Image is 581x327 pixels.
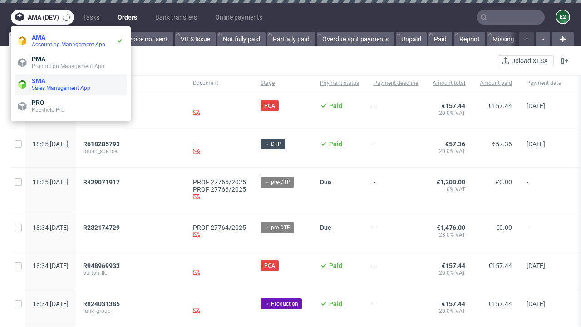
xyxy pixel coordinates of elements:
span: €157.44 [488,102,512,109]
span: R824031385 [83,300,120,307]
span: - [374,102,418,118]
a: PMAProduction Management App [15,52,127,74]
a: R618285793 [83,140,122,148]
a: R232174729 [83,224,122,231]
span: 20.0% VAT [433,307,465,315]
span: Paid [329,300,342,307]
span: SMA [32,77,45,84]
span: 18:34 [DATE] [33,300,69,307]
span: [DATE] [527,102,545,109]
a: Unpaid [396,32,427,46]
span: - [374,224,418,240]
a: Paid [428,32,452,46]
span: - [527,224,561,240]
span: [PERSON_NAME] [83,109,178,117]
a: Orders [112,10,143,25]
span: €157.44 [442,262,465,269]
a: Not fully paid [217,32,266,46]
span: €0.00 [496,224,512,231]
span: → pre-DTP [264,178,290,186]
a: All [9,32,35,46]
span: Sales Management App [32,85,90,91]
span: - [374,300,418,316]
span: - [374,178,418,202]
a: Online payments [210,10,268,25]
span: 20.0% VAT [433,109,465,117]
span: Paid [329,140,342,148]
span: PCA [264,102,275,110]
a: Invoice not sent [118,32,173,46]
span: €157.44 [442,300,465,307]
span: Payment date [527,79,561,87]
span: 18:34 [DATE] [33,262,69,269]
span: - [374,262,418,278]
a: Overdue split payments [317,32,394,46]
div: - [193,102,246,118]
a: Reprint [454,32,485,46]
button: Upload XLSX [498,55,554,66]
span: Payment status [320,79,359,87]
a: VIES Issue [175,32,216,46]
span: [DATE] [527,140,545,148]
span: R618285793 [83,140,120,148]
a: PROF 27766/2025 [193,186,246,193]
span: €157.44 [488,262,512,269]
span: Order ID [83,79,178,87]
a: PROF 27764/2025 [193,224,246,231]
a: Tasks [78,10,105,25]
span: PMA [32,55,45,63]
span: [DATE] [527,262,545,269]
a: R948969933 [83,262,122,269]
span: Stage [261,79,305,87]
span: £0.00 [496,178,512,186]
span: ama (dev) [28,14,59,20]
span: Amount paid [480,79,512,87]
span: R429071917 [83,178,120,186]
span: Paid [329,262,342,269]
span: €57.36 [445,140,465,148]
span: Accounting Management App [32,41,105,48]
div: - [193,140,246,156]
span: funk_group [83,307,178,315]
span: Production Management App [32,63,104,69]
span: - [374,140,418,156]
span: 18:35 [DATE] [33,178,69,186]
div: - [193,262,246,278]
figcaption: e2 [556,10,569,23]
a: Missing invoice [487,32,541,46]
span: PCA [264,262,275,270]
span: Packhelp Pro [32,107,64,113]
span: Payment deadline [374,79,418,87]
a: R429071917 [83,178,122,186]
span: 18:35 [DATE] [33,140,69,148]
span: Document [193,79,246,87]
span: 18:34 [DATE] [33,224,69,231]
span: rohan_spencer [83,148,178,155]
span: 20.0% VAT [433,269,465,277]
span: £1,200.00 [437,178,465,186]
a: PROF 27765/2025 [193,178,246,186]
span: PRO [32,99,44,106]
span: → Production [264,300,298,308]
span: → pre-DTP [264,223,290,232]
span: €157.44 [442,102,465,109]
span: [DATE] [527,300,545,307]
span: - [527,178,561,202]
button: ama (dev) [11,10,74,25]
a: SMASales Management App [15,74,127,95]
span: barton_llc [83,269,178,277]
a: R824031385 [83,300,122,307]
span: R948969933 [83,262,120,269]
span: Paid [329,102,342,109]
a: PROPackhelp Pro [15,95,127,117]
span: 0% VAT [433,186,465,193]
span: 23.0% VAT [433,231,465,238]
span: Due [320,178,331,186]
div: - [193,300,246,316]
span: AMA [32,34,45,41]
span: R232174729 [83,224,120,231]
a: Partially paid [267,32,315,46]
span: €57.36 [492,140,512,148]
span: €1,476.00 [437,224,465,231]
span: 20.0% VAT [433,148,465,155]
